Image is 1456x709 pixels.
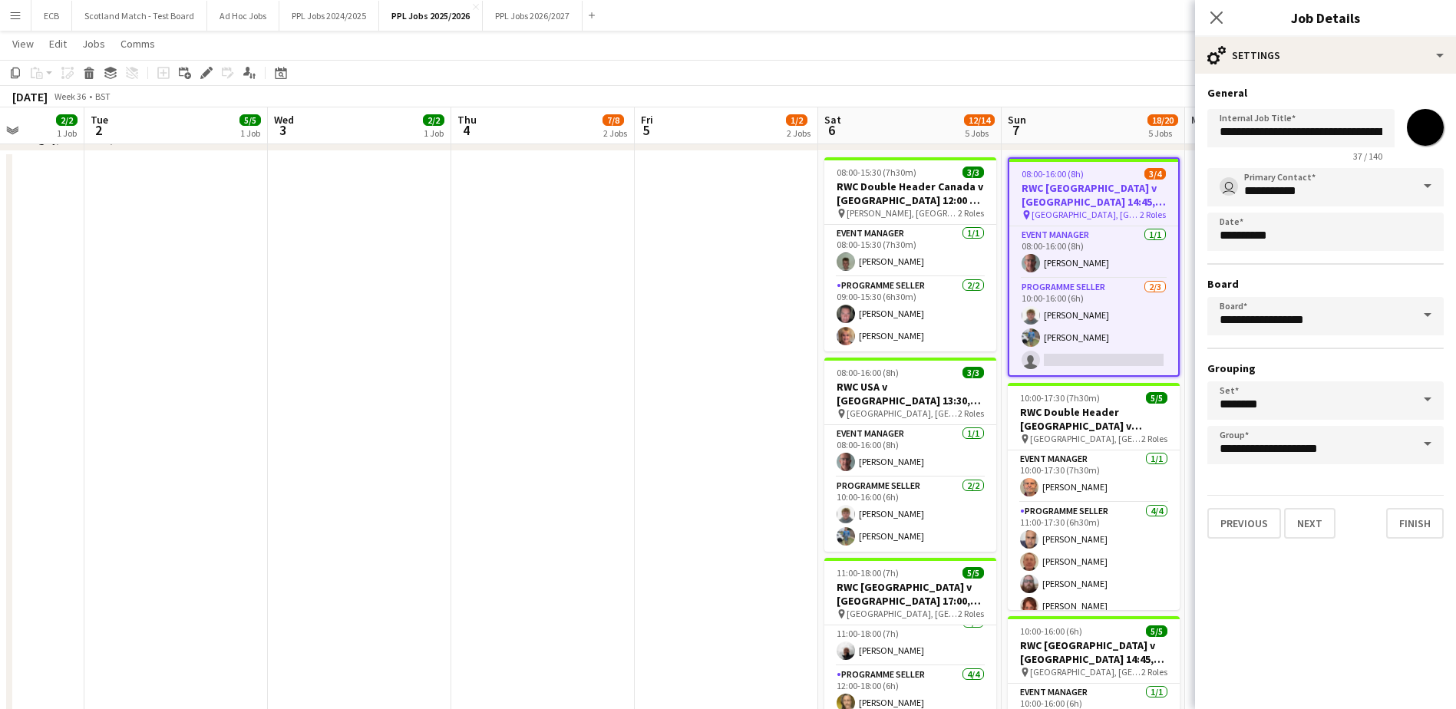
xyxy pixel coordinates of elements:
[603,127,627,139] div: 2 Jobs
[824,113,841,127] span: Sat
[603,114,624,126] span: 7/8
[1140,209,1166,220] span: 2 Roles
[1189,121,1211,139] span: 8
[88,121,108,139] span: 2
[1022,168,1084,180] span: 08:00-16:00 (8h)
[1146,625,1167,637] span: 5/5
[787,127,811,139] div: 2 Jobs
[837,567,899,579] span: 11:00-18:00 (7h)
[824,225,996,277] app-card-role: Event Manager1/108:00-15:30 (7h30m)[PERSON_NAME]
[12,89,48,104] div: [DATE]
[1009,181,1178,209] h3: RWC [GEOGRAPHIC_DATA] v [GEOGRAPHIC_DATA] 14:45, [GEOGRAPHIC_DATA]
[1195,8,1456,28] h3: Job Details
[837,167,916,178] span: 08:00-15:30 (7h30m)
[1147,114,1178,126] span: 18/20
[1341,150,1395,162] span: 37 / 140
[1207,361,1444,375] h3: Grouping
[1195,37,1456,74] div: Settings
[1020,625,1082,637] span: 10:00-16:00 (6h)
[1005,121,1026,139] span: 7
[56,114,78,126] span: 2/2
[1386,508,1444,539] button: Finish
[423,114,444,126] span: 2/2
[1030,433,1141,444] span: [GEOGRAPHIC_DATA], [GEOGRAPHIC_DATA]
[82,37,105,51] span: Jobs
[1144,168,1166,180] span: 3/4
[847,608,958,619] span: [GEOGRAPHIC_DATA], [GEOGRAPHIC_DATA] and [GEOGRAPHIC_DATA]
[49,37,67,51] span: Edit
[822,121,841,139] span: 6
[31,1,72,31] button: ECB
[279,1,379,31] button: PPL Jobs 2024/2025
[272,121,294,139] span: 3
[1008,113,1026,127] span: Sun
[964,114,995,126] span: 12/14
[483,1,583,31] button: PPL Jobs 2026/2027
[824,277,996,351] app-card-role: Programme Seller2/209:00-15:30 (6h30m)[PERSON_NAME][PERSON_NAME]
[824,477,996,552] app-card-role: Programme Seller2/210:00-16:00 (6h)[PERSON_NAME][PERSON_NAME]
[1009,226,1178,279] app-card-role: Event Manager1/108:00-16:00 (8h)[PERSON_NAME]
[57,127,77,139] div: 1 Job
[1284,508,1335,539] button: Next
[824,157,996,351] app-job-card: 08:00-15:30 (7h30m)3/3RWC Double Header Canada v [GEOGRAPHIC_DATA] 12:00 & Wales v [GEOGRAPHIC_DA...
[1008,157,1180,377] app-job-card: 08:00-16:00 (8h)3/4RWC [GEOGRAPHIC_DATA] v [GEOGRAPHIC_DATA] 14:45, [GEOGRAPHIC_DATA] [GEOGRAPHIC...
[1146,392,1167,404] span: 5/5
[824,358,996,552] app-job-card: 08:00-16:00 (8h)3/3RWC USA v [GEOGRAPHIC_DATA] 13:30, [GEOGRAPHIC_DATA] [GEOGRAPHIC_DATA], [GEOGR...
[1008,383,1180,610] app-job-card: 10:00-17:30 (7h30m)5/5RWC Double Header [GEOGRAPHIC_DATA] v [GEOGRAPHIC_DATA] 14:00 & France v [G...
[962,167,984,178] span: 3/3
[1148,127,1177,139] div: 5 Jobs
[1008,450,1180,503] app-card-role: Event Manager1/110:00-17:30 (7h30m)[PERSON_NAME]
[379,1,483,31] button: PPL Jobs 2025/2026
[1207,508,1281,539] button: Previous
[1008,503,1180,622] app-card-role: Programme Seller4/411:00-17:30 (6h30m)[PERSON_NAME][PERSON_NAME][PERSON_NAME][PERSON_NAME]
[958,407,984,419] span: 2 Roles
[639,121,653,139] span: 5
[76,34,111,54] a: Jobs
[51,91,89,102] span: Week 36
[457,113,477,127] span: Thu
[274,113,294,127] span: Wed
[824,614,996,666] app-card-role: Event Manager1/111:00-18:00 (7h)[PERSON_NAME]
[12,37,34,51] span: View
[1009,279,1178,375] app-card-role: Programme Seller2/310:00-16:00 (6h)[PERSON_NAME][PERSON_NAME]
[72,1,207,31] button: Scotland Match - Test Board
[824,380,996,407] h3: RWC USA v [GEOGRAPHIC_DATA] 13:30, [GEOGRAPHIC_DATA]
[786,114,807,126] span: 1/2
[1032,209,1140,220] span: [GEOGRAPHIC_DATA], [GEOGRAPHIC_DATA]
[962,567,984,579] span: 5/5
[847,407,958,419] span: [GEOGRAPHIC_DATA], [GEOGRAPHIC_DATA]
[1008,638,1180,666] h3: RWC [GEOGRAPHIC_DATA] v [GEOGRAPHIC_DATA] 14:45, [GEOGRAPHIC_DATA]
[1008,405,1180,433] h3: RWC Double Header [GEOGRAPHIC_DATA] v [GEOGRAPHIC_DATA] 14:00 & France v [GEOGRAPHIC_DATA] 16:45,...
[1141,433,1167,444] span: 2 Roles
[1207,86,1444,100] h3: General
[91,113,108,127] span: Tue
[1207,277,1444,291] h3: Board
[455,121,477,139] span: 4
[114,34,161,54] a: Comms
[824,580,996,608] h3: RWC [GEOGRAPHIC_DATA] v [GEOGRAPHIC_DATA] 17:00, [GEOGRAPHIC_DATA]
[121,37,155,51] span: Comms
[95,91,111,102] div: BST
[207,1,279,31] button: Ad Hoc Jobs
[1141,666,1167,678] span: 2 Roles
[43,34,73,54] a: Edit
[824,180,996,207] h3: RWC Double Header Canada v [GEOGRAPHIC_DATA] 12:00 & Wales v [GEOGRAPHIC_DATA] 14:45, [GEOGRAPHIC...
[824,425,996,477] app-card-role: Event Manager1/108:00-16:00 (8h)[PERSON_NAME]
[958,207,984,219] span: 2 Roles
[239,114,261,126] span: 5/5
[837,367,899,378] span: 08:00-16:00 (8h)
[958,608,984,619] span: 2 Roles
[240,127,260,139] div: 1 Job
[641,113,653,127] span: Fri
[847,207,958,219] span: [PERSON_NAME], [GEOGRAPHIC_DATA]
[1030,666,1141,678] span: [GEOGRAPHIC_DATA], [GEOGRAPHIC_DATA] and [GEOGRAPHIC_DATA]
[1191,113,1211,127] span: Mon
[424,127,444,139] div: 1 Job
[1020,392,1100,404] span: 10:00-17:30 (7h30m)
[962,367,984,378] span: 3/3
[6,34,40,54] a: View
[965,127,994,139] div: 5 Jobs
